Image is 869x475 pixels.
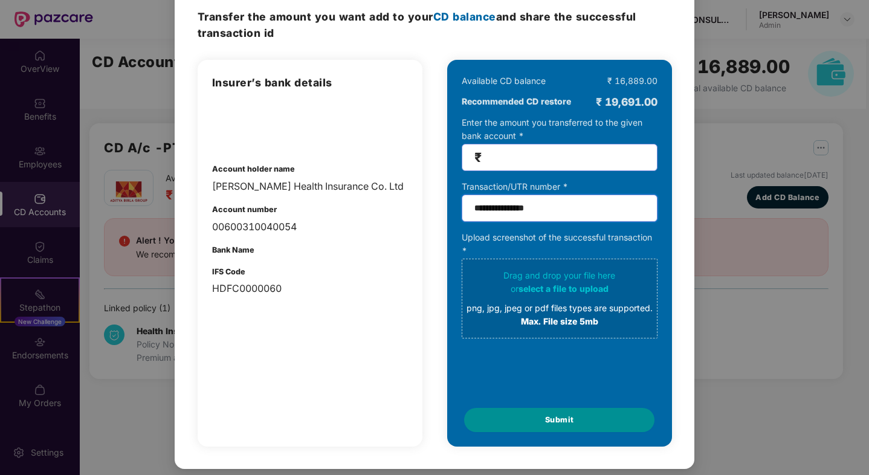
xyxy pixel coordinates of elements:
span: CD balance [433,10,496,23]
div: 00600310040054 [212,219,408,234]
span: Submit [545,414,574,426]
span: ₹ [474,150,482,164]
b: Recommended CD restore [462,95,571,108]
div: Available CD balance [462,74,546,88]
span: you want add to your [315,10,496,23]
b: Account holder name [212,164,295,173]
div: Drag and drop your file here [467,269,653,328]
img: login [212,103,275,145]
b: Bank Name [212,245,254,254]
b: IFS Code [212,267,245,276]
div: or [467,282,653,296]
div: [PERSON_NAME] Health Insurance Co. Ltd [212,179,408,194]
button: Submit [464,408,654,432]
div: Max. File size 5mb [467,315,653,328]
span: select a file to upload [518,283,609,294]
div: Transaction/UTR number * [462,180,657,193]
div: HDFC0000060 [212,281,408,296]
div: ₹ 16,889.00 [607,74,657,88]
h3: Transfer the amount and share the successful transaction id [198,8,672,42]
div: Enter the amount you transferred to the given bank account * [462,116,657,171]
div: Upload screenshot of the successful transaction * [462,231,657,338]
div: ₹ 19,691.00 [596,94,657,111]
b: Account number [212,205,277,214]
div: png, jpg, jpeg or pdf files types are supported. [467,302,653,315]
span: Drag and drop your file hereorselect a file to uploadpng, jpg, jpeg or pdf files types are suppor... [462,259,657,338]
h3: Insurer’s bank details [212,74,408,91]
